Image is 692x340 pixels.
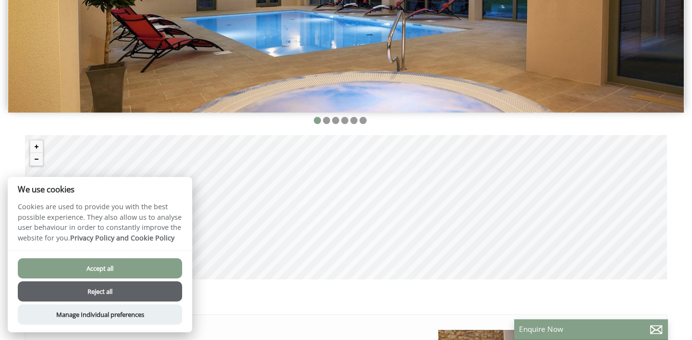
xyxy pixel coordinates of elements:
p: Enquire Now [519,324,663,334]
p: Cookies are used to provide you with the best possible experience. They also allow us to analyse ... [8,201,192,250]
canvas: Map [25,135,667,279]
button: Accept all [18,258,182,278]
h1: Our Properties [25,289,442,307]
button: Zoom out [30,153,43,165]
h2: We use cookies [8,185,192,194]
button: Reject all [18,281,182,302]
a: Privacy Policy and Cookie Policy [70,233,174,242]
button: Zoom in [30,140,43,153]
button: Manage Individual preferences [18,304,182,325]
